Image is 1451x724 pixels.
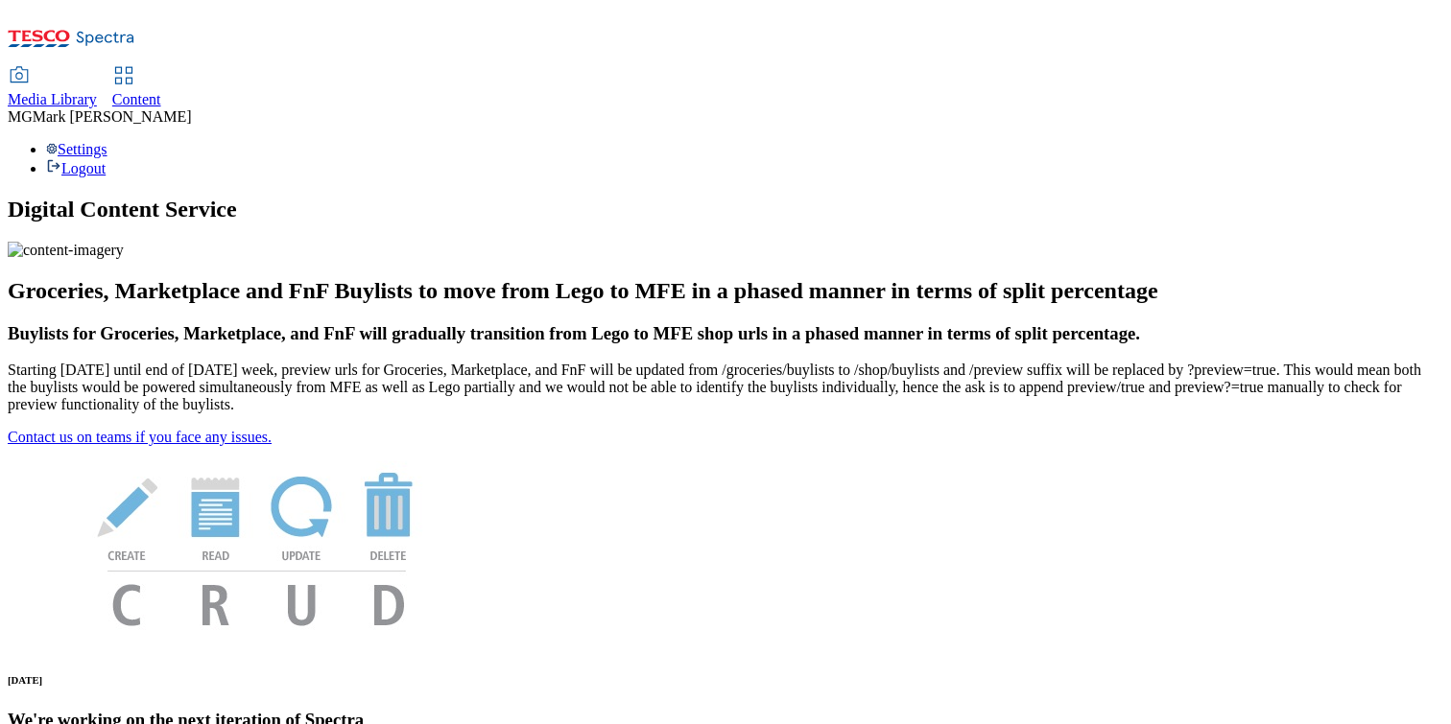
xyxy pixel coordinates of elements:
span: Media Library [8,91,97,107]
p: Starting [DATE] until end of [DATE] week, preview urls for Groceries, Marketplace, and FnF will b... [8,362,1443,413]
a: Logout [46,160,106,176]
a: Contact us on teams if you face any issues. [8,429,272,445]
a: Content [112,68,161,108]
h6: [DATE] [8,674,1443,686]
img: content-imagery [8,242,124,259]
h3: Buylists for Groceries, Marketplace, and FnF will gradually transition from Lego to MFE shop urls... [8,323,1443,344]
h2: Groceries, Marketplace and FnF Buylists to move from Lego to MFE in a phased manner in terms of s... [8,278,1443,304]
h1: Digital Content Service [8,197,1443,222]
span: Mark [PERSON_NAME] [33,108,192,125]
a: Settings [46,141,107,157]
a: Media Library [8,68,97,108]
img: News Image [8,446,507,646]
span: Content [112,91,161,107]
span: MG [8,108,33,125]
